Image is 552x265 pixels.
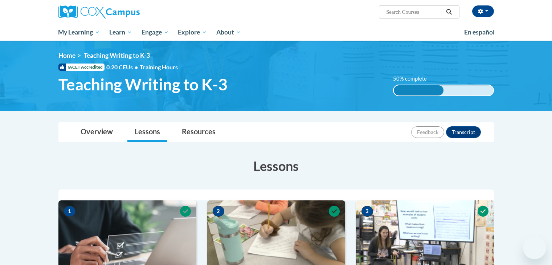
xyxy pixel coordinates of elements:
span: Teaching Writing to K-3 [58,75,228,94]
span: En español [464,28,495,36]
span: About [216,28,241,37]
button: Search [443,8,454,16]
span: Explore [178,28,207,37]
span: • [135,64,138,70]
span: Training Hours [140,64,178,70]
img: Cox Campus [58,5,140,19]
input: Search Courses [385,8,443,16]
a: Explore [173,24,212,41]
iframe: Button to launch messaging window [523,236,546,259]
button: Transcript [446,126,481,138]
a: Overview [73,123,120,142]
span: 1 [64,206,75,217]
h3: Lessons [58,157,494,175]
button: Account Settings [472,5,494,17]
a: Resources [175,123,223,142]
a: About [212,24,246,41]
span: IACET Accredited [58,64,105,71]
a: En español [459,25,499,40]
a: Lessons [127,123,167,142]
span: Learn [109,28,132,37]
span: 0.20 CEUs [106,63,140,71]
span: My Learning [58,28,100,37]
span: Teaching Writing to K-3 [84,52,150,59]
div: 50% complete [394,85,443,95]
span: 2 [213,206,224,217]
span: 3 [361,206,373,217]
a: Learn [105,24,137,41]
a: Engage [137,24,173,41]
a: My Learning [54,24,105,41]
a: Home [58,52,75,59]
button: Feedback [411,126,444,138]
a: Cox Campus [58,5,196,19]
span: Engage [142,28,169,37]
div: Main menu [48,24,505,41]
label: 50% complete [393,75,435,83]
